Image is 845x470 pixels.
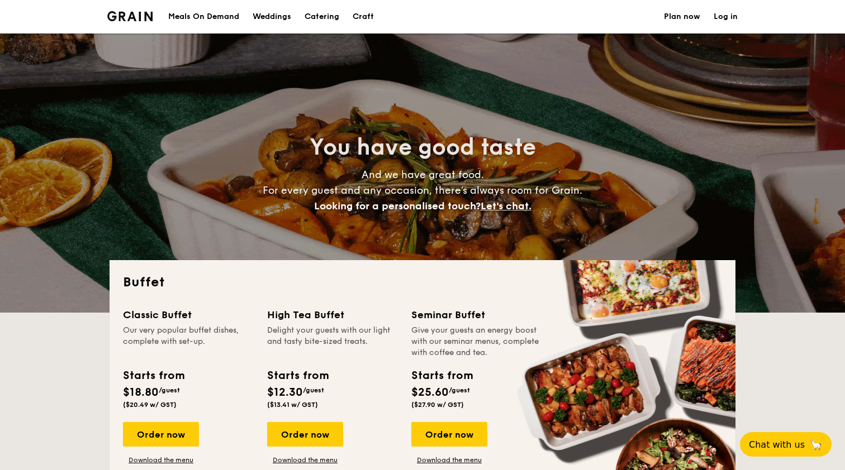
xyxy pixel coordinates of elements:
[310,134,536,161] span: You have good taste
[267,401,318,409] span: ($13.41 w/ GST)
[107,11,153,21] img: Grain
[123,274,722,291] h2: Buffet
[123,325,254,358] div: Our very popular buffet dishes, complete with set-up.
[411,367,472,384] div: Starts from
[263,169,582,212] span: And we have great food. For every guest and any occasion, there’s always room for Grain.
[411,422,487,447] div: Order now
[267,307,398,323] div: High Tea Buffet
[123,367,184,384] div: Starts from
[159,386,180,394] span: /guest
[314,200,481,212] span: Looking for a personalised touch?
[267,455,343,464] a: Download the menu
[123,455,199,464] a: Download the menu
[411,401,464,409] span: ($27.90 w/ GST)
[303,386,324,394] span: /guest
[411,307,542,323] div: Seminar Buffet
[123,307,254,323] div: Classic Buffet
[411,455,487,464] a: Download the menu
[267,367,328,384] div: Starts from
[267,386,303,399] span: $12.30
[749,439,805,450] span: Chat with us
[123,401,177,409] span: ($20.49 w/ GST)
[449,386,470,394] span: /guest
[411,386,449,399] span: $25.60
[123,422,199,447] div: Order now
[411,325,542,358] div: Give your guests an energy boost with our seminar menus, complete with coffee and tea.
[481,200,531,212] span: Let's chat.
[107,11,153,21] a: Logotype
[267,422,343,447] div: Order now
[267,325,398,358] div: Delight your guests with our light and tasty bite-sized treats.
[123,386,159,399] span: $18.80
[809,438,823,451] span: 🦙
[740,432,832,457] button: Chat with us🦙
